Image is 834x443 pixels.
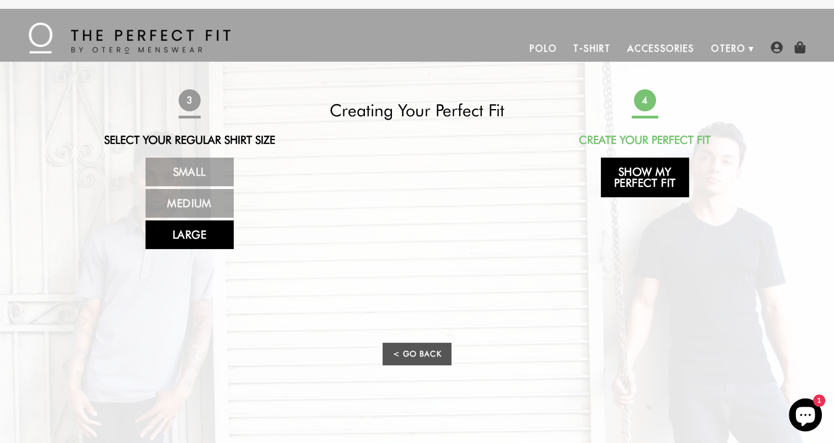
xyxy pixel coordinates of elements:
[146,189,234,218] a: Medium
[176,87,202,113] span: 3
[771,41,783,53] img: user-account-icon.png
[601,158,689,197] a: Show My Perfect Fit
[785,398,825,434] inbox-online-store-chat: Shopify online store chat
[547,133,742,147] h2: Create Your Perfect Fit
[521,35,566,62] a: Polo
[703,35,754,62] a: Otero
[146,158,234,186] a: Small
[29,23,230,53] img: The Perfect Fit - by Otero Menswear - Logo
[92,133,287,147] h2: Select Your Regular Shirt Size
[320,100,515,120] h2: Creating Your Perfect Fit
[619,35,703,62] a: Accessories
[565,35,618,62] a: T-Shirt
[794,41,806,53] img: shopping-bag-icon.png
[383,343,451,365] a: < Go Back
[632,87,658,113] span: 4
[146,220,234,249] a: Large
